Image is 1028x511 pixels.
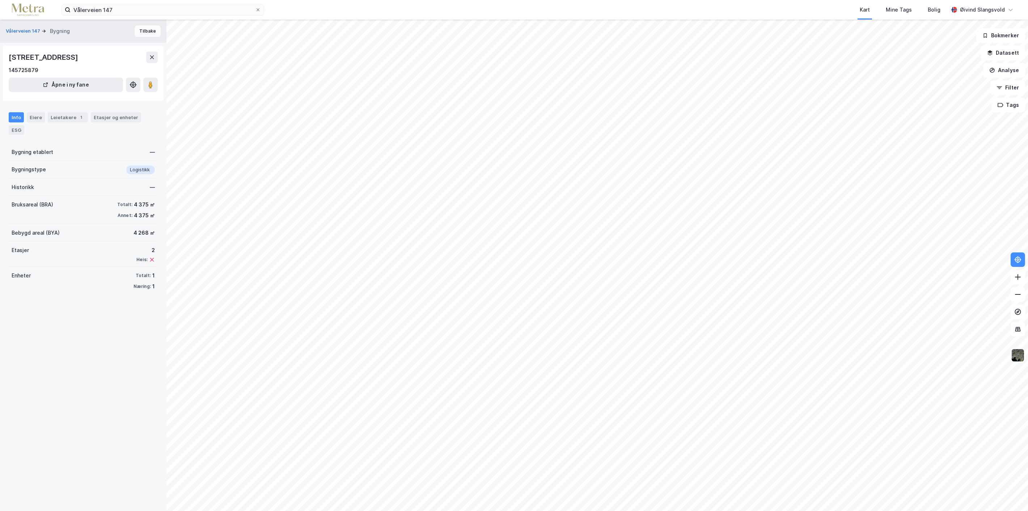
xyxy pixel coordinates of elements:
div: — [150,183,155,192]
div: 145725879 [9,66,38,75]
div: Annet: [118,213,132,218]
div: 1 [78,114,85,121]
button: Analyse [983,63,1025,78]
div: Totalt: [136,273,151,278]
div: Enheter [12,271,31,280]
div: Bebygd areal (BYA) [12,229,60,237]
div: 4 375 ㎡ [134,200,155,209]
div: 4 268 ㎡ [134,229,155,237]
button: Tilbake [135,25,161,37]
div: 2 [136,246,155,255]
div: Bygning etablert [12,148,53,156]
div: Leietakere [48,112,88,122]
div: Etasjer [12,246,29,255]
img: 9k= [1011,348,1025,362]
div: Historikk [12,183,34,192]
button: Åpne i ny fane [9,78,123,92]
div: Heis: [136,257,148,263]
div: Bruksareal (BRA) [12,200,53,209]
div: Øivind Slangsvold [960,5,1005,14]
button: Bokmerker [976,28,1025,43]
div: Kart [860,5,870,14]
div: Info [9,112,24,122]
input: Søk på adresse, matrikkel, gårdeiere, leietakere eller personer [71,4,255,15]
div: [STREET_ADDRESS] [9,51,80,63]
div: — [150,148,155,156]
div: Næring: [134,284,151,289]
div: Bygning [50,27,70,35]
button: Datasett [981,46,1025,60]
div: ESG [9,125,24,135]
iframe: Chat Widget [992,476,1028,511]
div: Bolig [928,5,940,14]
div: 1 [152,271,155,280]
button: Vålerveien 147 [6,28,42,35]
div: Kontrollprogram for chat [992,476,1028,511]
div: Etasjer og enheter [94,114,138,121]
button: Filter [990,80,1025,95]
div: 1 [152,282,155,291]
img: metra-logo.256734c3b2bbffee19d4.png [12,4,44,16]
div: Eiere [27,112,45,122]
div: Mine Tags [886,5,912,14]
div: 4 375 ㎡ [134,211,155,220]
button: Tags [991,98,1025,112]
div: Totalt: [117,202,132,208]
div: Bygningstype [12,165,46,174]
